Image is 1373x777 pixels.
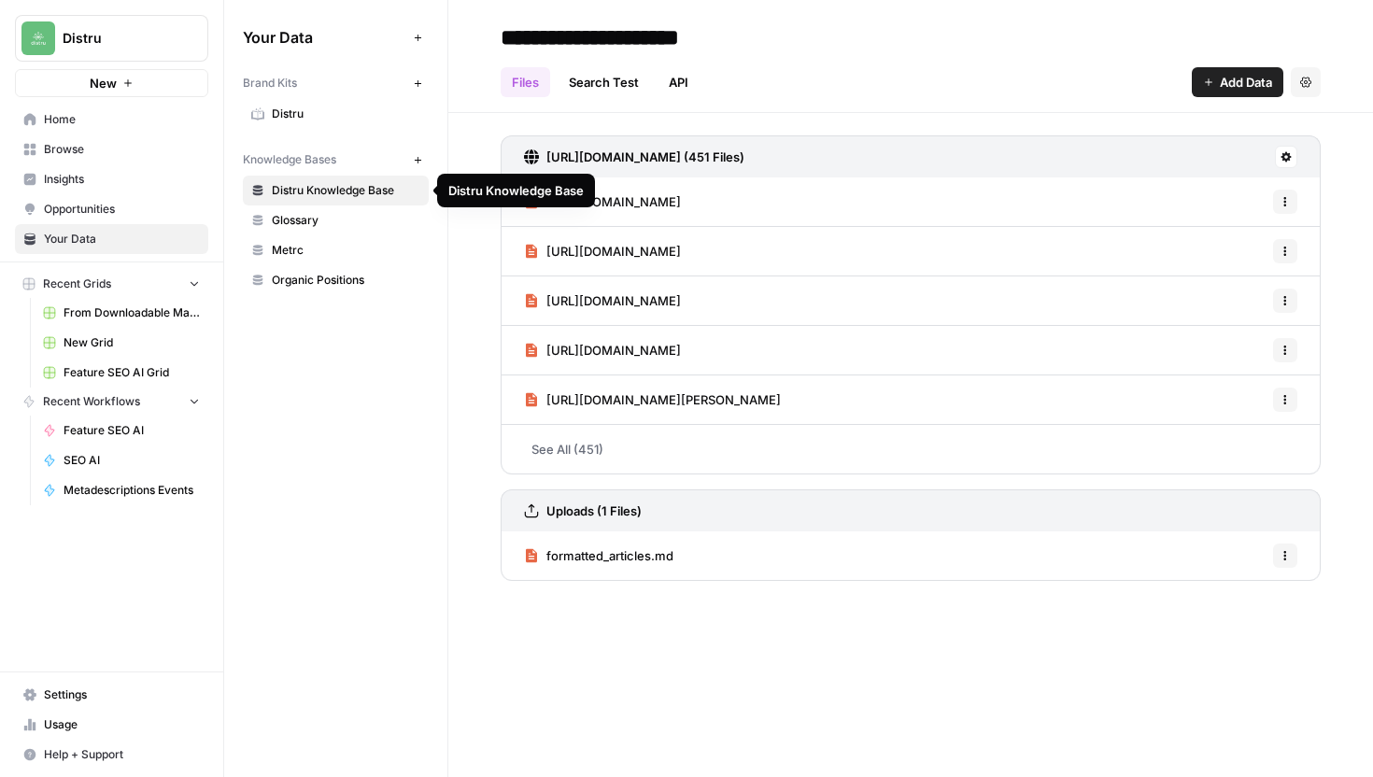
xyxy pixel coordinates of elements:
span: Browse [44,141,200,158]
span: Settings [44,686,200,703]
button: Recent Workflows [15,388,208,416]
button: Workspace: Distru [15,15,208,62]
a: API [658,67,700,97]
span: Feature SEO AI Grid [64,364,200,381]
span: Brand Kits [243,75,297,92]
span: [URL][DOMAIN_NAME] [546,192,681,211]
span: Usage [44,716,200,733]
a: formatted_articles.md [524,531,673,580]
a: Search Test [558,67,650,97]
button: New [15,69,208,97]
span: From Downloadable Material to Articles Grid [64,304,200,321]
a: From Downloadable Material to Articles Grid [35,298,208,328]
span: New Grid [64,334,200,351]
span: Organic Positions [272,272,420,289]
a: [URL][DOMAIN_NAME] [524,227,681,275]
button: Recent Grids [15,270,208,298]
a: Uploads (1 Files) [524,490,642,531]
span: Metrc [272,242,420,259]
a: Feature SEO AI [35,416,208,445]
span: Your Data [243,26,406,49]
span: Distru Knowledge Base [272,182,420,199]
span: Distru [63,29,176,48]
a: Your Data [15,224,208,254]
span: Knowledge Bases [243,151,336,168]
a: [URL][DOMAIN_NAME] [524,177,681,226]
a: Usage [15,710,208,740]
span: [URL][DOMAIN_NAME] [546,291,681,310]
span: [URL][DOMAIN_NAME] [546,341,681,360]
a: Distru [243,99,429,129]
span: [URL][DOMAIN_NAME][PERSON_NAME] [546,390,781,409]
span: Recent Grids [43,275,111,292]
span: Help + Support [44,746,200,763]
a: Files [501,67,550,97]
span: formatted_articles.md [546,546,673,565]
span: Opportunities [44,201,200,218]
div: Distru Knowledge Base [448,181,584,200]
a: New Grid [35,328,208,358]
a: [URL][DOMAIN_NAME] [524,326,681,374]
a: Metadescriptions Events [35,475,208,505]
h3: Uploads (1 Files) [546,502,642,520]
span: Feature SEO AI [64,422,200,439]
a: Glossary [243,205,429,235]
span: Home [44,111,200,128]
span: Your Data [44,231,200,247]
a: SEO AI [35,445,208,475]
span: [URL][DOMAIN_NAME] [546,242,681,261]
a: Browse [15,134,208,164]
span: Glossary [272,212,420,229]
span: Recent Workflows [43,393,140,410]
a: Home [15,105,208,134]
a: Insights [15,164,208,194]
a: Organic Positions [243,265,429,295]
a: [URL][DOMAIN_NAME] [524,276,681,325]
span: Metadescriptions Events [64,482,200,499]
img: Distru Logo [21,21,55,55]
a: Feature SEO AI Grid [35,358,208,388]
a: See All (451) [501,425,1321,473]
h3: [URL][DOMAIN_NAME] (451 Files) [546,148,744,166]
a: [URL][DOMAIN_NAME] (451 Files) [524,136,744,177]
span: SEO AI [64,452,200,469]
span: Insights [44,171,200,188]
span: Distru [272,106,420,122]
a: [URL][DOMAIN_NAME][PERSON_NAME] [524,375,781,424]
a: Metrc [243,235,429,265]
a: Distru Knowledge Base [243,176,429,205]
span: Add Data [1220,73,1272,92]
button: Add Data [1192,67,1283,97]
button: Help + Support [15,740,208,770]
a: Opportunities [15,194,208,224]
span: New [90,74,117,92]
a: Settings [15,680,208,710]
